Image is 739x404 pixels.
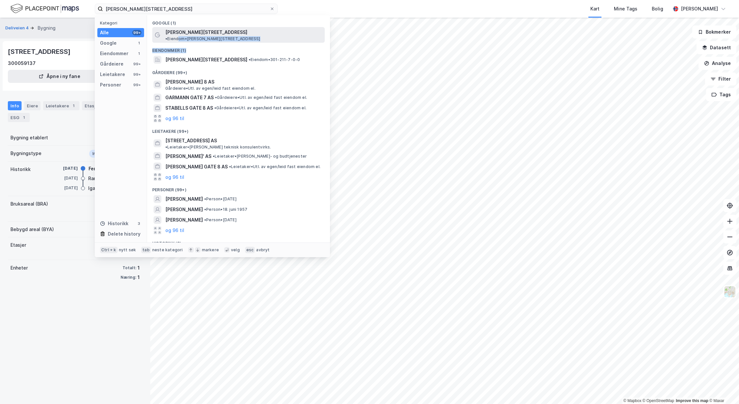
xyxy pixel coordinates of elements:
button: Analyse [698,57,736,70]
div: 99+ [132,72,141,77]
div: Etasjer [10,241,26,249]
span: Leietaker • [PERSON_NAME]- og budtjenester [213,154,307,159]
span: Eiendom • 301-211-7-0-0 [249,57,300,62]
span: [PERSON_NAME] 8 AS [165,78,322,86]
button: og 96 til [165,173,184,181]
div: Kart [590,5,599,13]
div: Næring: [121,275,136,280]
div: Bygning etablert [10,134,48,142]
span: Person • [DATE] [204,217,237,223]
div: Rammetillatelse [88,175,125,182]
button: Deliveien 4 [5,25,30,31]
div: Personer [100,81,121,89]
div: avbryt [256,247,270,253]
div: Igangsettingstillatelse [88,184,140,192]
span: • [165,145,167,149]
span: STABELLS GATE 8 AS [165,104,213,112]
div: Kategori [100,21,144,25]
span: [PERSON_NAME][STREET_ADDRESS] [165,28,247,36]
img: Z [724,286,736,298]
span: • [214,105,216,110]
span: • [165,36,167,41]
span: [PERSON_NAME] [165,195,203,203]
div: 1 [70,102,77,109]
a: Mapbox [623,398,641,403]
div: Historikk [10,165,31,173]
div: Historikk [100,220,128,227]
div: Ferdigattest [89,165,117,173]
button: Filter [705,72,736,85]
div: Ctrl + k [100,247,118,253]
div: Bolig [652,5,663,13]
div: [DATE] [52,175,78,181]
input: Søk på adresse, matrikkel, gårdeiere, leietakere eller personer [103,4,270,14]
a: OpenStreetMap [643,398,674,403]
div: Google (1) [147,15,330,27]
div: 3 [136,221,141,226]
div: esc [245,247,255,253]
div: Google [100,39,117,47]
div: 99+ [132,82,141,87]
div: Bruksareal (BRA) [10,200,48,208]
div: Enheter [10,264,28,272]
div: neste kategori [152,247,183,253]
span: • [204,207,206,212]
div: Info [8,101,22,110]
span: [PERSON_NAME] [165,206,203,213]
button: Tags [706,88,736,101]
div: nytt søk [119,247,136,253]
div: markere [202,247,219,253]
span: Person • 18. juni 1957 [204,207,247,212]
a: Improve this map [676,398,708,403]
div: [DATE] [52,165,78,171]
div: [PERSON_NAME] [681,5,718,13]
div: 1 [136,51,141,56]
span: Gårdeiere • Utl. av egen/leid fast eiendom el. [214,105,306,111]
span: [PERSON_NAME]' AS [165,152,211,160]
span: GARMANN GATE 7 AS [165,94,214,101]
div: 99+ [132,61,141,67]
div: tab [141,247,151,253]
div: Totalt: [123,265,136,271]
div: 300059137 [8,59,36,67]
span: Leietaker • [PERSON_NAME] teknisk konsulentvirks. [165,145,271,150]
button: og 96 til [165,115,184,122]
div: Eiendommer (1) [147,43,330,54]
button: Bokmerker [692,25,736,39]
div: 1 [138,264,140,272]
div: Gårdeiere (99+) [147,65,330,77]
div: Leietakere (99+) [147,124,330,135]
div: Bebygd areal (BYA) [10,225,54,233]
span: • [213,154,215,159]
span: Eiendom • [PERSON_NAME][STREET_ADDRESS] [165,36,260,41]
iframe: Chat Widget [706,373,739,404]
span: Leietaker • Utl. av egen/leid fast eiendom el. [229,164,320,169]
div: Eiere [24,101,41,110]
span: Person • [DATE] [204,196,237,202]
div: Historikk (3) [147,236,330,247]
div: 1 [138,273,140,281]
button: Datasett [697,41,736,54]
span: [STREET_ADDRESS] AS [165,137,217,145]
div: [DATE] [52,185,78,191]
div: Alle [100,29,109,37]
span: • [204,217,206,222]
div: 1 [21,114,27,121]
div: 99+ [132,30,141,35]
div: velg [231,247,240,253]
div: Bygningstype [10,149,41,157]
div: 1 [136,40,141,46]
div: Etasjer og enheter [85,103,125,109]
div: Gårdeiere [100,60,123,68]
span: [PERSON_NAME][STREET_ADDRESS] [165,56,247,64]
div: Mine Tags [614,5,637,13]
div: ESG [8,113,30,122]
div: Leietakere [43,101,79,110]
div: Delete history [108,230,140,238]
div: Kontrollprogram for chat [706,373,739,404]
button: Åpne i ny fane [8,70,111,83]
div: [STREET_ADDRESS] [8,46,72,57]
img: logo.f888ab2527a4732fd821a326f86c7f29.svg [10,3,79,14]
span: • [204,196,206,201]
div: Eiendommer [100,50,128,57]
